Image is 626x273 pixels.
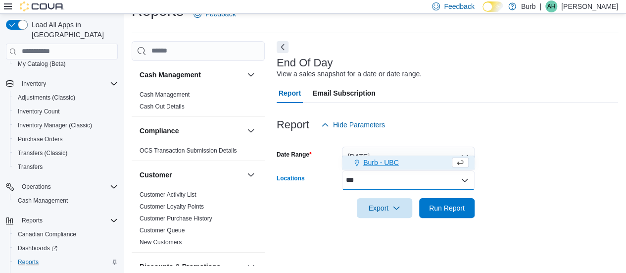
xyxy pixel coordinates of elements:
[140,215,212,222] span: Customer Purchase History
[140,103,185,110] span: Cash Out Details
[10,241,122,255] a: Dashboards
[14,256,43,268] a: Reports
[18,215,118,226] span: Reports
[561,0,618,12] p: [PERSON_NAME]
[245,69,257,81] button: Cash Management
[342,147,475,166] button: [DATE]
[10,118,122,132] button: Inventory Manager (Classic)
[18,181,55,193] button: Operations
[2,214,122,227] button: Reports
[140,203,204,211] span: Customer Loyalty Points
[14,119,96,131] a: Inventory Manager (Classic)
[14,133,118,145] span: Purchase Orders
[18,149,67,157] span: Transfers (Classic)
[363,158,399,167] span: Burb - UBC
[10,194,122,208] button: Cash Management
[313,83,376,103] span: Email Subscription
[140,203,204,210] a: Customer Loyalty Points
[277,151,312,159] label: Date Range
[2,77,122,91] button: Inventory
[363,198,406,218] span: Export
[22,183,51,191] span: Operations
[317,115,389,135] button: Hide Parameters
[521,0,536,12] p: Burb
[342,156,475,170] div: Choose from the following options
[18,78,118,90] span: Inventory
[140,191,196,198] a: Customer Activity List
[10,160,122,174] button: Transfers
[18,230,76,238] span: Canadian Compliance
[140,170,243,180] button: Customer
[132,89,265,116] div: Cash Management
[18,135,63,143] span: Purchase Orders
[342,156,475,170] button: Burb - UBC
[140,126,179,136] h3: Compliance
[18,163,43,171] span: Transfers
[132,189,265,252] div: Customer
[14,58,70,70] a: My Catalog (Beta)
[22,80,46,88] span: Inventory
[132,145,265,161] div: Compliance
[190,4,240,24] a: Feedback
[14,92,79,104] a: Adjustments (Classic)
[20,1,64,11] img: Cova
[140,147,237,154] a: OCS Transaction Submission Details
[14,228,118,240] span: Canadian Compliance
[14,242,118,254] span: Dashboards
[444,1,474,11] span: Feedback
[140,126,243,136] button: Compliance
[205,9,236,19] span: Feedback
[429,203,465,213] span: Run Report
[18,60,66,68] span: My Catalog (Beta)
[277,69,422,79] div: View a sales snapshot for a date or date range.
[14,58,118,70] span: My Catalog (Beta)
[140,262,243,272] button: Discounts & Promotions
[18,197,68,205] span: Cash Management
[14,147,71,159] a: Transfers (Classic)
[279,83,301,103] span: Report
[18,215,47,226] button: Reports
[18,258,39,266] span: Reports
[461,176,469,184] button: Close list of options
[140,227,185,234] a: Customer Queue
[140,170,172,180] h3: Customer
[14,161,47,173] a: Transfers
[10,57,122,71] button: My Catalog (Beta)
[14,119,118,131] span: Inventory Manager (Classic)
[545,0,557,12] div: Axel Holin
[539,0,541,12] p: |
[419,198,475,218] button: Run Report
[140,70,201,80] h3: Cash Management
[18,94,75,102] span: Adjustments (Classic)
[10,146,122,160] button: Transfers (Classic)
[14,106,118,117] span: Inventory Count
[22,217,43,224] span: Reports
[14,161,118,173] span: Transfers
[10,105,122,118] button: Inventory Count
[18,78,50,90] button: Inventory
[140,215,212,222] a: Customer Purchase History
[277,41,289,53] button: Next
[140,147,237,155] span: OCS Transaction Submission Details
[547,0,556,12] span: AH
[140,262,220,272] h3: Discounts & Promotions
[277,174,305,182] label: Locations
[14,195,72,207] a: Cash Management
[140,103,185,110] a: Cash Out Details
[18,121,92,129] span: Inventory Manager (Classic)
[140,91,190,98] a: Cash Management
[140,239,182,246] a: New Customers
[245,125,257,137] button: Compliance
[14,106,64,117] a: Inventory Count
[245,169,257,181] button: Customer
[140,226,185,234] span: Customer Queue
[14,195,118,207] span: Cash Management
[28,20,118,40] span: Load All Apps in [GEOGRAPHIC_DATA]
[14,228,80,240] a: Canadian Compliance
[10,91,122,105] button: Adjustments (Classic)
[333,120,385,130] span: Hide Parameters
[14,147,118,159] span: Transfers (Classic)
[357,198,412,218] button: Export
